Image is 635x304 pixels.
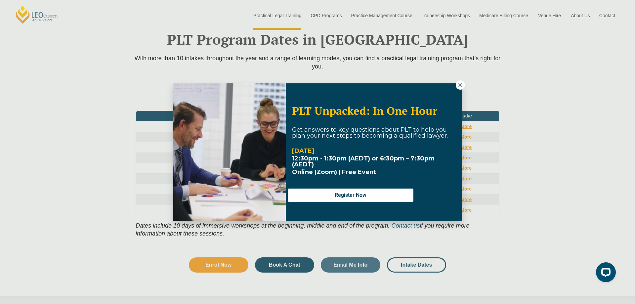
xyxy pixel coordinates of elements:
button: Register Now [288,189,413,202]
strong: [DATE] [292,147,314,154]
span: Get answers to key questions about PLT to help you plan your next steps to becoming a qualified l... [292,126,448,139]
button: Close [456,80,465,90]
iframe: LiveChat chat widget [591,260,618,287]
strong: 12:30pm - 1:30pm (AEDT) or 6:30pm – 7:30pm (AEDT) [292,155,435,168]
span: Online (Zoom) | Free Event [292,168,376,176]
span: PLT Unpacked: In One Hour [292,104,437,118]
img: Woman in yellow blouse holding folders looking to the right and smiling [173,83,286,221]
